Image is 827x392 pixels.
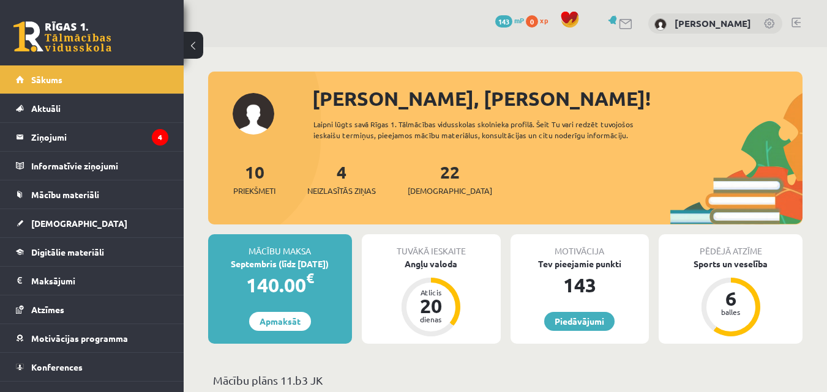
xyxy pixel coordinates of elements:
[526,15,538,28] span: 0
[16,65,168,94] a: Sākums
[31,74,62,85] span: Sākums
[306,269,314,287] span: €
[659,257,803,270] div: Sports un veselība
[31,189,99,200] span: Mācību materiāli
[675,17,751,29] a: [PERSON_NAME]
[544,312,615,331] a: Piedāvājumi
[511,257,649,270] div: Tev pieejamie punkti
[152,129,168,146] i: 4
[659,257,803,338] a: Sports un veselība 6 balles
[233,185,275,197] span: Priekšmeti
[654,18,667,31] img: Elīna Anna Zaķīte
[659,234,803,257] div: Pēdējā atzīme
[514,15,524,25] span: mP
[362,257,501,338] a: Angļu valoda Atlicis 20 dienas
[31,304,64,315] span: Atzīmes
[249,312,311,331] a: Apmaksāt
[31,246,104,257] span: Digitālie materiāli
[13,21,111,52] a: Rīgas 1. Tālmācības vidusskola
[413,316,449,323] div: dienas
[31,267,168,295] legend: Maksājumi
[208,257,352,270] div: Septembris (līdz [DATE])
[413,289,449,296] div: Atlicis
[713,308,749,316] div: balles
[312,84,803,113] div: [PERSON_NAME], [PERSON_NAME]!
[713,289,749,308] div: 6
[16,238,168,266] a: Digitālie materiāli
[31,152,168,180] legend: Informatīvie ziņojumi
[16,353,168,381] a: Konferences
[408,185,492,197] span: [DEMOGRAPHIC_DATA]
[540,15,548,25] span: xp
[16,295,168,324] a: Atzīmes
[511,234,649,257] div: Motivācija
[307,185,376,197] span: Neizlasītās ziņas
[16,324,168,352] a: Motivācijas programma
[413,296,449,316] div: 20
[526,15,554,25] a: 0 xp
[16,123,168,151] a: Ziņojumi4
[511,270,649,300] div: 143
[362,257,501,270] div: Angļu valoda
[208,270,352,300] div: 140.00
[408,161,492,197] a: 22[DEMOGRAPHIC_DATA]
[16,94,168,122] a: Aktuāli
[16,152,168,180] a: Informatīvie ziņojumi
[313,119,670,141] div: Laipni lūgts savā Rīgas 1. Tālmācības vidusskolas skolnieka profilā. Šeit Tu vari redzēt tuvojošo...
[31,333,128,344] span: Motivācijas programma
[233,161,275,197] a: 10Priekšmeti
[31,361,83,372] span: Konferences
[495,15,512,28] span: 143
[31,103,61,114] span: Aktuāli
[31,218,127,229] span: [DEMOGRAPHIC_DATA]
[31,123,168,151] legend: Ziņojumi
[213,372,798,388] p: Mācību plāns 11.b3 JK
[307,161,376,197] a: 4Neizlasītās ziņas
[16,267,168,295] a: Maksājumi
[495,15,524,25] a: 143 mP
[208,234,352,257] div: Mācību maksa
[16,209,168,237] a: [DEMOGRAPHIC_DATA]
[362,234,501,257] div: Tuvākā ieskaite
[16,180,168,209] a: Mācību materiāli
